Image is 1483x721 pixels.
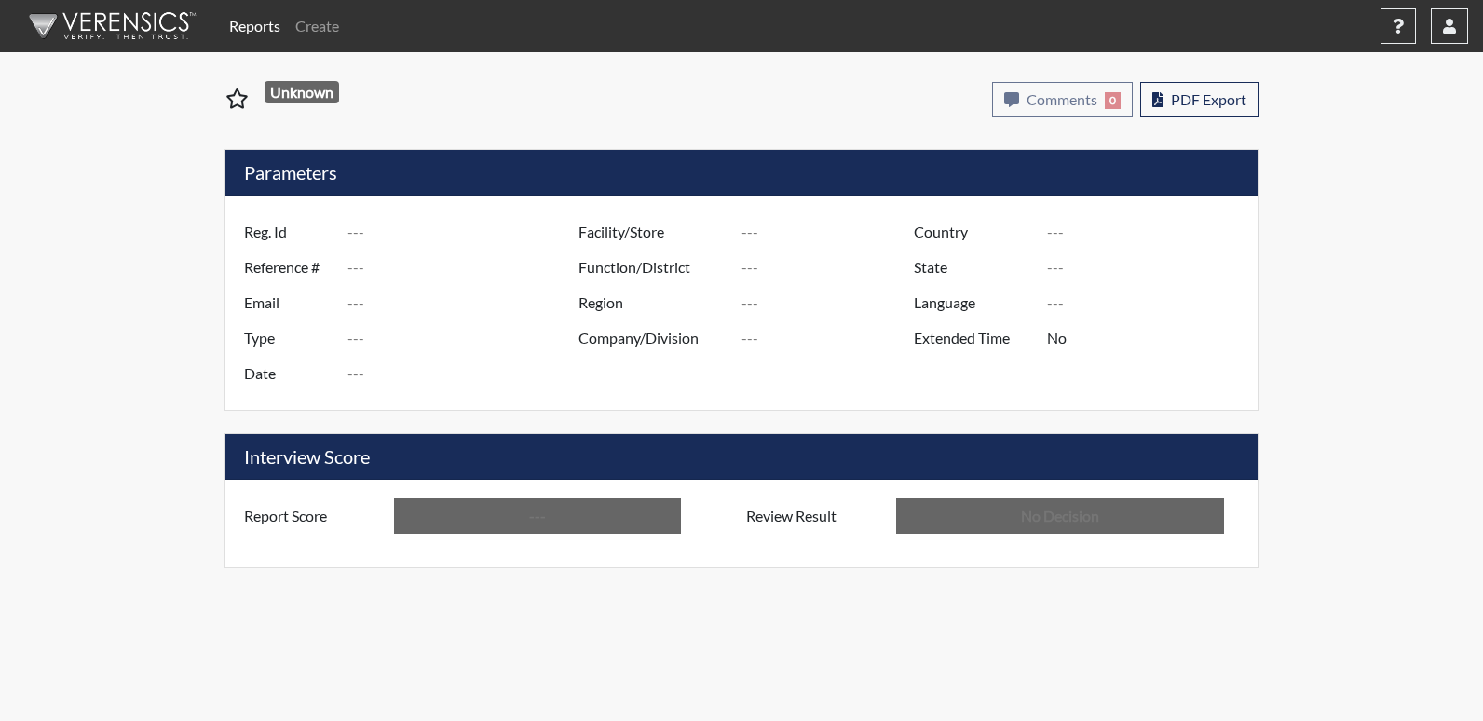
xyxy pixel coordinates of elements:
[741,285,918,320] input: ---
[900,285,1047,320] label: Language
[230,214,347,250] label: Reg. Id
[732,498,896,534] label: Review Result
[394,498,681,534] input: ---
[565,250,741,285] label: Function/District
[230,320,347,356] label: Type
[1047,285,1253,320] input: ---
[1047,320,1253,356] input: ---
[230,356,347,391] label: Date
[900,214,1047,250] label: Country
[230,498,394,534] label: Report Score
[347,250,583,285] input: ---
[741,320,918,356] input: ---
[1140,82,1259,117] button: PDF Export
[896,498,1224,534] input: No Decision
[347,320,583,356] input: ---
[565,285,741,320] label: Region
[225,150,1258,196] h5: Parameters
[347,356,583,391] input: ---
[565,214,741,250] label: Facility/Store
[1171,90,1246,108] span: PDF Export
[265,81,340,103] span: Unknown
[347,214,583,250] input: ---
[230,250,347,285] label: Reference #
[222,7,288,45] a: Reports
[565,320,741,356] label: Company/Division
[288,7,347,45] a: Create
[741,214,918,250] input: ---
[900,320,1047,356] label: Extended Time
[225,434,1258,480] h5: Interview Score
[1105,92,1121,109] span: 0
[900,250,1047,285] label: State
[1047,214,1253,250] input: ---
[1047,250,1253,285] input: ---
[741,250,918,285] input: ---
[1027,90,1097,108] span: Comments
[347,285,583,320] input: ---
[230,285,347,320] label: Email
[992,82,1133,117] button: Comments0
